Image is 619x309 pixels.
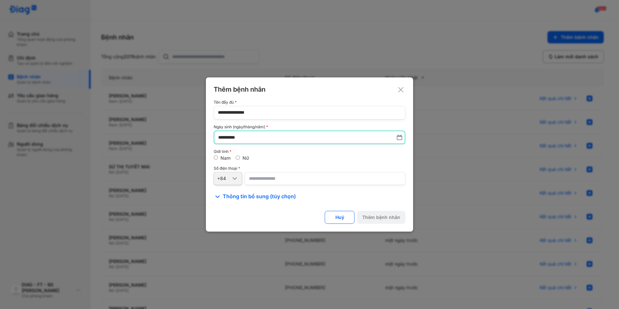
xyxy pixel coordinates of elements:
div: Tên đầy đủ [214,100,405,105]
div: Ngày sinh (ngày/tháng/năm) [214,125,405,129]
label: Nam [220,155,231,161]
div: Giới tính [214,149,405,154]
label: Nữ [242,155,249,161]
div: Thêm bệnh nhân [362,214,400,220]
span: Thông tin bổ sung (tùy chọn) [223,193,296,200]
div: +84 [217,176,231,181]
button: Huỷ [325,211,355,224]
div: Thêm bệnh nhân [214,85,405,94]
div: Số điện thoại [214,166,405,171]
button: Thêm bệnh nhân [357,211,405,224]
